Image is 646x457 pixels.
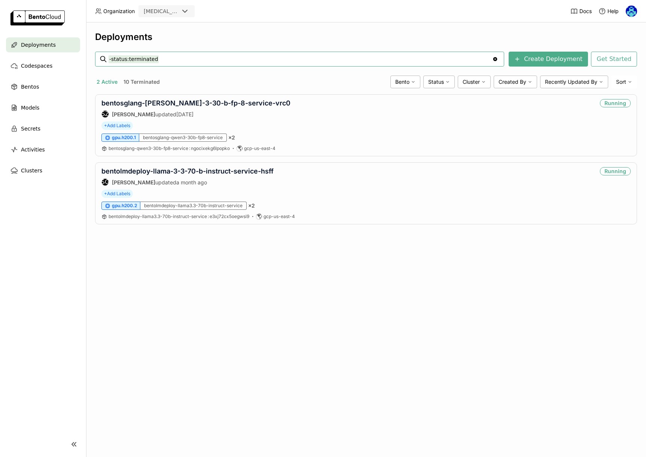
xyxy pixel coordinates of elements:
strong: [PERSON_NAME] [112,111,155,117]
svg: Clear value [492,56,498,62]
span: Models [21,103,39,112]
a: Activities [6,142,80,157]
span: +Add Labels [101,190,133,198]
div: Sort [611,76,637,88]
div: Recently Updated By [540,76,608,88]
span: × 2 [228,134,235,141]
span: Help [607,8,619,15]
div: updated [101,178,274,186]
button: Create Deployment [509,52,588,67]
span: gcp-us-east-4 [263,214,295,220]
div: Status [423,76,455,88]
span: [DATE] [176,111,194,117]
img: logo [10,10,65,25]
div: bentolmdeploy-llama3.3-70b-instruct-service [140,202,247,210]
span: bentosglang-qwen3-30b-fp8-service ngocixekg6lpopko [109,145,230,151]
button: 10 Terminated [122,77,161,87]
span: Organization [103,8,135,15]
strong: [PERSON_NAME] [112,179,155,185]
span: Codespaces [21,61,52,70]
div: updated [101,110,290,118]
div: SG [102,179,109,185]
div: Shenyang Zhao [101,110,109,118]
span: Bento [395,79,409,85]
span: Clusters [21,166,42,175]
div: Running [600,99,631,107]
span: gcp-us-east-4 [244,145,275,151]
span: +Add Labels [101,122,133,130]
div: Deployments [95,31,637,43]
span: gpu.h200.1 [112,135,136,141]
div: SZ [102,111,109,117]
a: bentolmdeploy-llama-3-3-70-b-instruct-service-hsff [101,167,274,175]
div: Bento [390,76,420,88]
a: bentosglang-qwen3-30b-fp8-service:ngocixekg6lpopko [109,145,230,151]
div: bentosglang-qwen3-30b-fp8-service [139,134,227,142]
span: Deployments [21,40,56,49]
div: Help [598,7,619,15]
span: × 2 [248,202,255,209]
img: Shaun Wei [626,6,637,17]
div: Running [600,167,631,175]
div: [MEDICAL_DATA] [144,7,179,15]
a: Docs [570,7,592,15]
button: 2 Active [95,77,119,87]
div: Cluster [458,76,491,88]
div: Steve Guo [101,178,109,186]
a: bentolmdeploy-llama3.3-70b-instruct-service:e3xj72cx5oegwsi9 [109,214,249,220]
span: Docs [579,8,592,15]
span: Activities [21,145,45,154]
span: Sort [616,79,626,85]
a: Deployments [6,37,80,52]
a: Models [6,100,80,115]
a: Codespaces [6,58,80,73]
span: Bentos [21,82,39,91]
button: Get Started [591,52,637,67]
span: Created By [499,79,526,85]
a: bentosglang-[PERSON_NAME]-3-30-b-fp-8-service-vrc0 [101,99,290,107]
span: a month ago [176,179,207,185]
a: Bentos [6,79,80,94]
input: Search [109,53,492,65]
span: gpu.h200.2 [112,203,137,209]
span: : [208,214,209,219]
span: Secrets [21,124,40,133]
span: : [189,145,190,151]
span: bentolmdeploy-llama3.3-70b-instruct-service e3xj72cx5oegwsi9 [109,214,249,219]
span: Recently Updated By [545,79,597,85]
span: Cluster [463,79,480,85]
a: Clusters [6,163,80,178]
span: Status [428,79,444,85]
a: Secrets [6,121,80,136]
div: Created By [494,76,537,88]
